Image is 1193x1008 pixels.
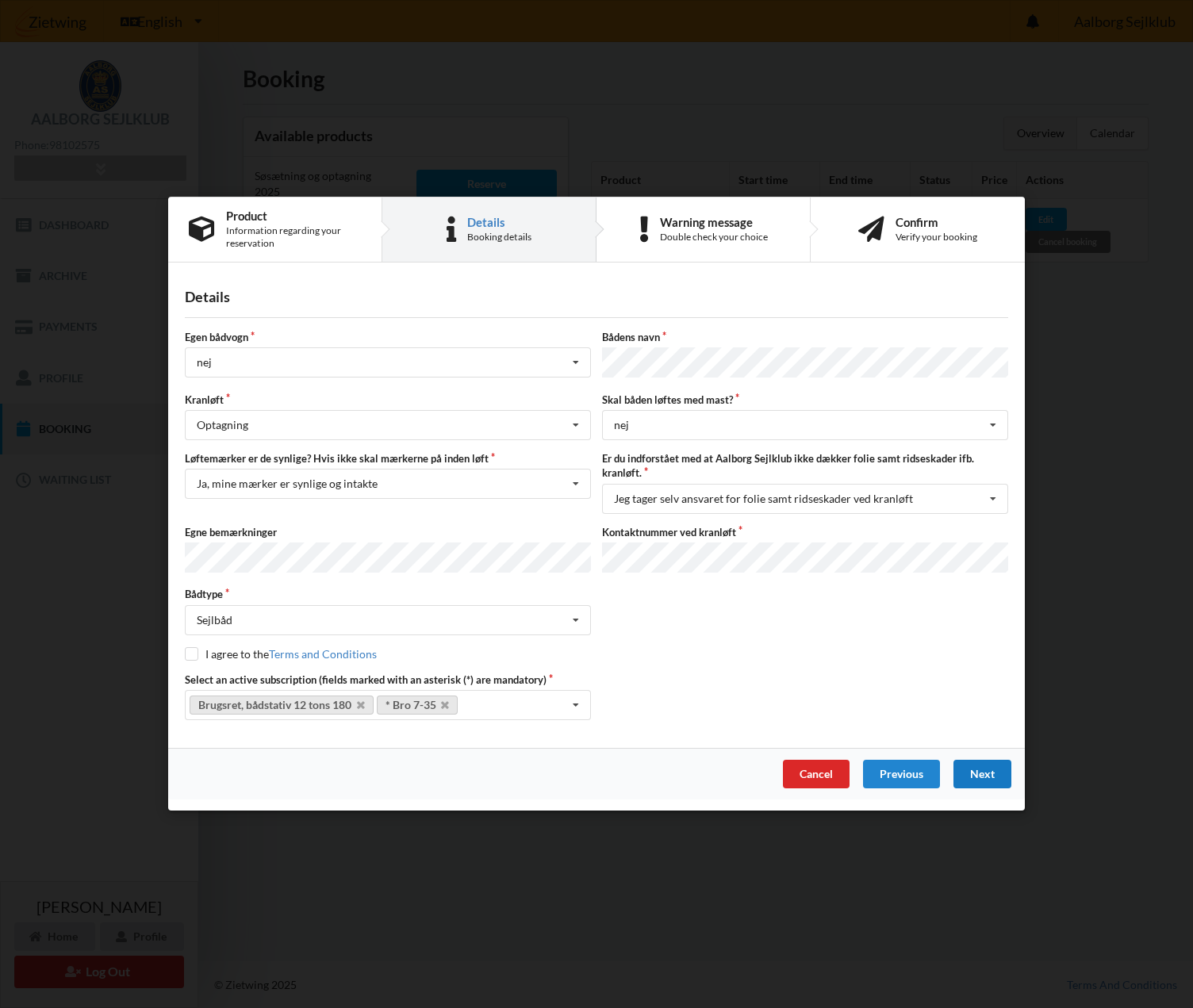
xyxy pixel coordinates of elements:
div: Jeg tager selv ansvaret for folie samt ridseskader ved kranløft [614,493,913,504]
div: Warning message [660,216,768,228]
label: Kontaktnummer ved kranløft [602,525,1008,539]
div: Ja, mine mærker er synlige og intakte [197,479,378,490]
label: Egen bådvogn [185,331,591,345]
label: Er du indforstået med at Aalborg Sejlklub ikke dækker folie samt ridseskader ifb. kranløft. [602,452,1008,481]
label: Select an active subscription (fields marked with an asterisk (*) are mandatory) [185,673,591,688]
label: Bådens navn [602,331,1008,345]
label: I agree to the [185,647,377,661]
div: Cancel [783,761,850,789]
label: Løftemærker er de synlige? Hvis ikke skal mærkerne på inden løft [185,452,591,466]
div: Details [185,288,1008,306]
div: nej [197,358,212,369]
label: Kranløft [185,393,591,407]
label: Bådtype [185,588,591,602]
div: Double check your choice [660,231,768,243]
a: Brugsret, bådstativ 12 tons 180 [190,696,374,715]
div: Details [467,216,531,228]
a: * Bro 7-35 [377,696,458,715]
div: nej [614,420,629,431]
div: Confirm [896,216,977,228]
label: Egne bemærkninger [185,525,591,539]
div: Verify your booking [896,231,977,243]
div: Information regarding your reservation [226,224,361,250]
div: Product [226,209,361,222]
label: Skal båden løftes med mast? [602,393,1008,407]
div: Booking details [467,231,531,243]
div: Optagning [197,420,248,431]
a: Terms and Conditions [269,647,377,661]
div: Sejlbåd [197,615,232,626]
div: Previous [863,761,940,789]
div: Next [953,761,1011,789]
